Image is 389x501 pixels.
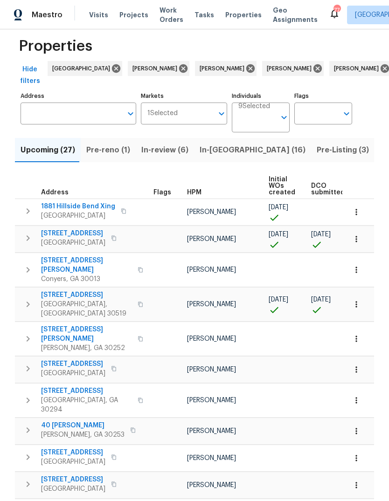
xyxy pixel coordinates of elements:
span: [PERSON_NAME] [132,64,181,73]
span: [STREET_ADDRESS] [41,386,132,396]
span: In-review (6) [141,144,188,157]
span: 1881 Hillside Bend Xing [41,202,115,211]
span: Work Orders [160,6,183,24]
span: [PERSON_NAME] [187,397,236,404]
button: Hide filters [15,61,45,89]
span: [PERSON_NAME] [187,366,236,373]
span: Upcoming (27) [21,144,75,157]
span: [STREET_ADDRESS] [41,290,132,300]
span: [DATE] [269,296,288,303]
span: Tasks [194,12,214,18]
button: Open [124,107,137,120]
span: [GEOGRAPHIC_DATA] [52,64,114,73]
span: [PERSON_NAME] [267,64,315,73]
button: Open [215,107,228,120]
span: [PERSON_NAME] [187,236,236,242]
span: HPM [187,189,201,196]
span: [STREET_ADDRESS][PERSON_NAME] [41,325,132,343]
span: [PERSON_NAME] [187,209,236,215]
span: [STREET_ADDRESS] [41,229,105,238]
span: Projects [119,10,148,20]
span: Maestro [32,10,63,20]
span: [PERSON_NAME], GA 30252 [41,343,132,353]
span: [PERSON_NAME] [187,301,236,308]
span: Properties [225,10,262,20]
div: [PERSON_NAME] [128,61,189,76]
label: Markets [141,93,228,99]
span: [PERSON_NAME] [187,482,236,488]
span: Pre-Listing (3) [317,144,369,157]
span: [STREET_ADDRESS][PERSON_NAME] [41,256,132,275]
span: [STREET_ADDRESS] [41,359,105,369]
span: 1 Selected [147,110,178,117]
span: [GEOGRAPHIC_DATA] [41,211,115,220]
span: [PERSON_NAME] [334,64,382,73]
span: [GEOGRAPHIC_DATA], [GEOGRAPHIC_DATA] 30519 [41,300,132,318]
div: [GEOGRAPHIC_DATA] [48,61,122,76]
button: Open [340,107,353,120]
span: 40 [PERSON_NAME] [41,421,125,430]
button: Open [278,111,291,124]
span: [PERSON_NAME] [187,455,236,461]
span: Geo Assignments [273,6,318,24]
span: 9 Selected [238,103,270,110]
span: [DATE] [269,204,288,211]
span: [GEOGRAPHIC_DATA] [41,484,105,494]
span: Visits [89,10,108,20]
div: [PERSON_NAME] [195,61,257,76]
span: [STREET_ADDRESS] [41,448,105,457]
span: Conyers, GA 30013 [41,275,132,284]
span: [GEOGRAPHIC_DATA] [41,238,105,247]
span: [PERSON_NAME] [187,336,236,342]
span: Properties [19,41,92,51]
span: Pre-reno (1) [86,144,130,157]
span: [STREET_ADDRESS] [41,475,105,484]
span: [PERSON_NAME] [187,267,236,273]
span: Hide filters [19,64,41,87]
span: [PERSON_NAME] [187,428,236,434]
span: [GEOGRAPHIC_DATA], GA 30294 [41,396,132,414]
span: [DATE] [311,296,331,303]
span: Flags [153,189,171,196]
span: [DATE] [311,231,331,238]
label: Address [21,93,136,99]
span: [PERSON_NAME], GA 30253 [41,430,125,439]
span: [PERSON_NAME] [200,64,248,73]
span: In-[GEOGRAPHIC_DATA] (16) [200,144,306,157]
span: [GEOGRAPHIC_DATA] [41,369,105,378]
span: Initial WOs created [269,176,295,196]
span: [GEOGRAPHIC_DATA] [41,457,105,467]
label: Individuals [232,93,290,99]
span: Address [41,189,69,196]
div: [PERSON_NAME] [262,61,324,76]
div: 77 [333,6,340,15]
span: DCO submitted [311,183,345,196]
span: [DATE] [269,231,288,238]
label: Flags [294,93,352,99]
